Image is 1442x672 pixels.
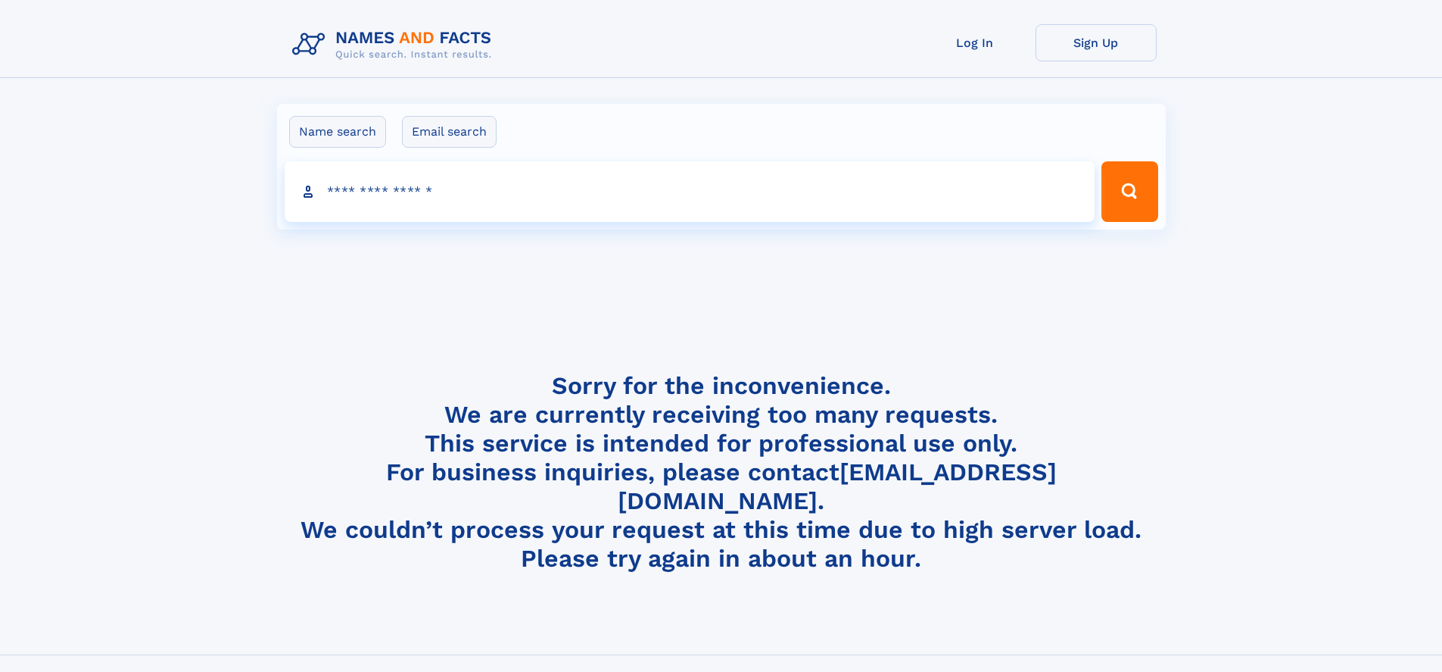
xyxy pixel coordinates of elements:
[914,24,1036,61] a: Log In
[286,371,1157,574] h4: Sorry for the inconvenience. We are currently receiving too many requests. This service is intend...
[289,116,386,148] label: Name search
[402,116,497,148] label: Email search
[618,458,1057,515] a: [EMAIL_ADDRESS][DOMAIN_NAME]
[1101,161,1157,222] button: Search Button
[1036,24,1157,61] a: Sign Up
[285,161,1095,222] input: search input
[286,24,504,65] img: Logo Names and Facts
